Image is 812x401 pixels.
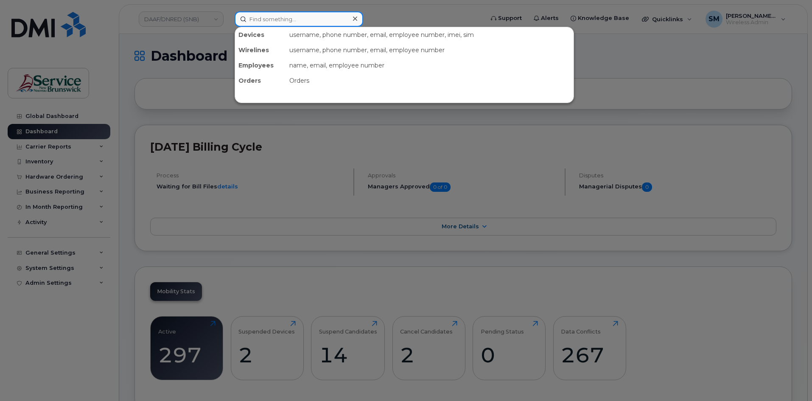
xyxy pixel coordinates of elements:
div: Wirelines [235,42,286,58]
div: Orders [235,73,286,88]
div: username, phone number, email, employee number [286,42,574,58]
div: Devices [235,27,286,42]
div: Orders [286,73,574,88]
div: name, email, employee number [286,58,574,73]
div: Employees [235,58,286,73]
div: username, phone number, email, employee number, imei, sim [286,27,574,42]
